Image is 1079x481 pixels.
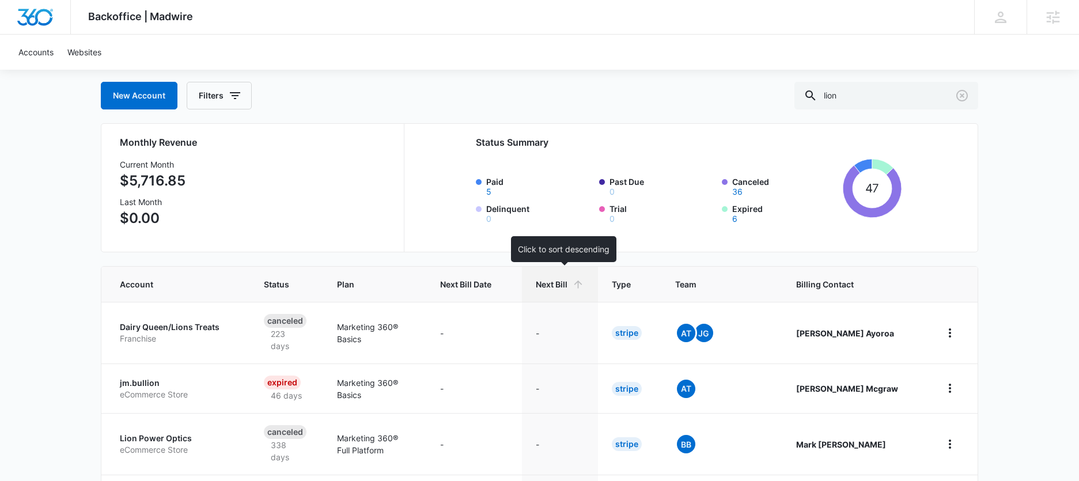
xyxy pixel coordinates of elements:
[120,321,236,333] p: Dairy Queen/Lions Treats
[675,278,752,290] span: Team
[120,196,185,208] h3: Last Month
[337,432,412,456] p: Marketing 360® Full Platform
[12,35,60,70] a: Accounts
[612,382,642,396] div: Stripe
[337,377,412,401] p: Marketing 360® Basics
[486,203,592,223] label: Delinquent
[337,321,412,345] p: Marketing 360® Basics
[511,236,616,262] div: Click to sort descending
[120,135,390,149] h2: Monthly Revenue
[941,379,959,397] button: home
[794,82,978,109] input: Search
[796,384,898,393] strong: [PERSON_NAME] Mcgraw
[796,328,894,338] strong: [PERSON_NAME] Ayoroa
[612,326,642,340] div: Stripe
[941,435,959,453] button: home
[476,135,902,149] h2: Status Summary
[677,435,695,453] span: BB
[187,82,252,109] button: Filters
[88,10,193,22] span: Backoffice | Madwire
[612,437,642,451] div: Stripe
[536,278,567,290] span: Next Bill
[264,314,306,328] div: Canceled
[486,188,491,196] button: Paid
[796,440,886,449] strong: Mark [PERSON_NAME]
[264,278,293,290] span: Status
[120,444,236,456] p: eCommerce Store
[426,363,522,413] td: -
[677,380,695,398] span: At
[522,363,598,413] td: -
[609,203,715,223] label: Trial
[60,35,108,70] a: Websites
[953,86,971,105] button: Clear
[120,158,185,171] h3: Current Month
[120,389,236,400] p: eCommerce Store
[120,171,185,191] p: $5,716.85
[732,215,737,223] button: Expired
[101,82,177,109] a: New Account
[612,278,631,290] span: Type
[732,188,743,196] button: Canceled
[264,439,309,463] p: 338 days
[264,389,309,402] p: 46 days
[486,176,592,196] label: Paid
[120,377,236,389] p: jm.bullion
[522,413,598,475] td: -
[120,433,236,444] p: Lion Power Optics
[120,377,236,400] a: jm.bullioneCommerce Store
[120,321,236,344] a: Dairy Queen/Lions TreatsFranchise
[522,302,598,363] td: -
[120,333,236,344] p: Franchise
[337,278,412,290] span: Plan
[264,425,306,439] div: Canceled
[264,328,309,352] p: 223 days
[120,208,185,229] p: $0.00
[796,278,913,290] span: Billing Contact
[865,181,879,195] tspan: 47
[426,302,522,363] td: -
[426,413,522,475] td: -
[677,324,695,342] span: At
[732,203,838,223] label: Expired
[264,376,301,389] div: Expired
[120,433,236,455] a: Lion Power OpticseCommerce Store
[941,324,959,342] button: home
[732,176,838,196] label: Canceled
[695,324,713,342] span: JG
[120,278,219,290] span: Account
[440,278,491,290] span: Next Bill Date
[609,176,715,196] label: Past Due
